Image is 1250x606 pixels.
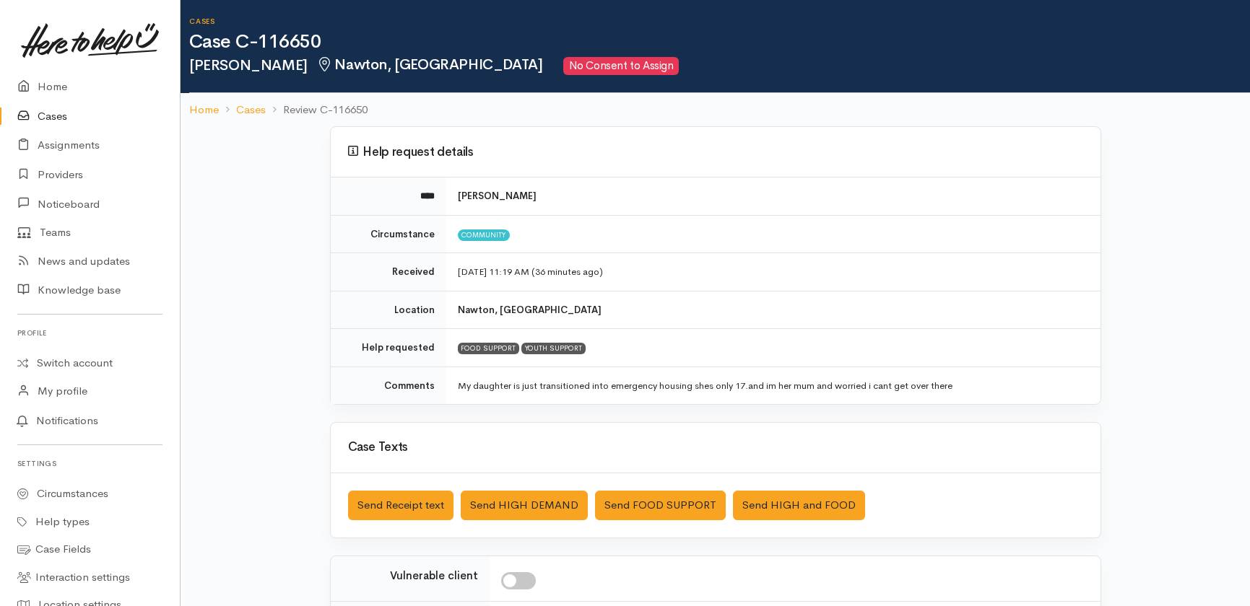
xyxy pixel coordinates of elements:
span: Community [458,229,511,241]
td: Received [331,253,446,291]
button: Send Receipt text [348,491,453,520]
li: Review C-116650 [266,102,368,118]
a: Cases [236,102,266,118]
span: Nawton, [GEOGRAPHIC_DATA] [316,56,543,74]
button: Send FOOD SUPPORT [595,491,726,520]
td: My daughter is just transitioned into emergency housing shes only 17.and im her mum and worried i... [446,366,1101,404]
h6: Profile [17,323,162,343]
button: Send HIGH and FOOD [733,491,865,520]
td: [DATE] 11:19 AM (36 minutes ago) [446,253,1101,291]
h1: Case C-116650 [189,32,1250,53]
td: Circumstance [331,215,446,253]
a: Home [189,102,219,118]
h6: Cases [189,17,1250,25]
h2: [PERSON_NAME] [189,57,1250,75]
h6: Settings [17,454,162,473]
button: Send HIGH DEMAND [461,491,588,520]
b: [PERSON_NAME] [458,190,537,202]
td: Comments [331,366,446,404]
h3: Help request details [348,145,1083,159]
nav: breadcrumb [181,93,1250,127]
span: No Consent to Assign [563,57,679,75]
td: Location [331,291,446,329]
label: Vulnerable client [390,568,478,584]
td: Help requested [331,329,446,367]
div: FOOD SUPPORT [458,343,520,354]
h3: Case Texts [348,441,1083,454]
div: YOUTH SUPPORT [521,343,586,354]
b: Nawton, [GEOGRAPHIC_DATA] [458,304,602,316]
